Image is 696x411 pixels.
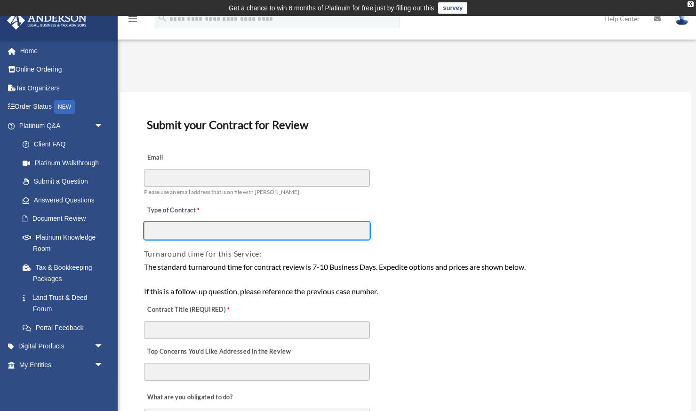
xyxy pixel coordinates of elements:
[144,346,294,359] label: Top Concerns You’d Like Addressed in the Review
[13,258,118,288] a: Tax & Bookkeeping Packages
[144,261,668,297] div: The standard turnaround time for contract review is 7-10 Business Days. Expedite options and pric...
[127,13,138,24] i: menu
[7,374,118,393] a: My Anderson Teamarrow_drop_down
[438,2,467,14] a: survey
[7,116,118,135] a: Platinum Q&Aarrow_drop_down
[144,304,238,317] label: Contract Title (REQUIRED)
[54,100,75,114] div: NEW
[229,2,434,14] div: Get a chance to win 6 months of Platinum for free just by filling out this
[13,191,118,210] a: Answered Questions
[94,374,113,394] span: arrow_drop_down
[7,60,118,79] a: Online Ordering
[144,188,299,195] span: Please use an email address that is on file with [PERSON_NAME]
[94,116,113,136] span: arrow_drop_down
[7,79,118,97] a: Tax Organizers
[127,16,138,24] a: menu
[13,228,118,258] a: Platinum Knowledge Room
[13,288,118,318] a: Land Trust & Deed Forum
[7,97,118,117] a: Order StatusNEW
[94,337,113,356] span: arrow_drop_down
[13,172,118,191] a: Submit a Question
[94,355,113,375] span: arrow_drop_down
[144,249,262,258] span: Turnaround time for this Service:
[7,355,118,374] a: My Entitiesarrow_drop_down
[13,318,118,337] a: Portal Feedback
[144,204,238,218] label: Type of Contract
[688,1,694,7] div: close
[7,337,118,356] a: Digital Productsarrow_drop_down
[7,41,118,60] a: Home
[13,135,118,154] a: Client FAQ
[675,12,689,25] img: User Pic
[144,391,238,404] label: What are you obligated to do?
[13,153,118,172] a: Platinum Walkthrough
[4,11,89,30] img: Anderson Advisors Platinum Portal
[157,13,168,23] i: search
[144,151,238,164] label: Email
[13,210,113,228] a: Document Review
[143,115,669,135] h3: Submit your Contract for Review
